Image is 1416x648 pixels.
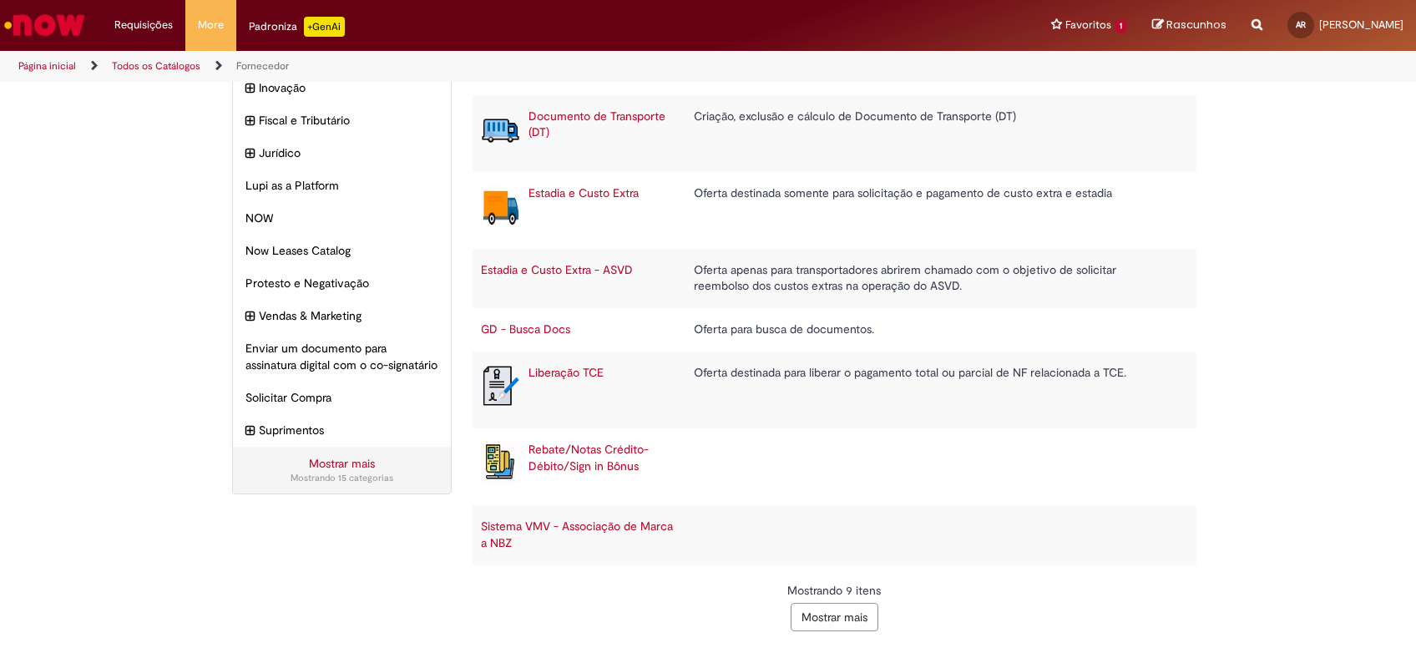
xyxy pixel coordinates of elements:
[245,472,438,485] div: Mostrando 15 categorias
[1152,18,1226,33] a: Rascunhos
[481,262,633,277] a: Estadia e Custo Extra - ASVD
[1166,17,1226,33] span: Rascunhos
[473,172,1197,249] tr: Estadia e Custo Extra Estadia e Custo Extra Oferta destinada somente para solicitação e pagamento...
[791,603,878,631] button: Mostrar mais
[18,59,76,73] a: Página inicial
[245,340,438,373] span: Enviar um documento para assinatura digital com o co-signatário
[259,422,438,438] span: Suprimentos
[473,428,1197,505] tr: Rebate/Notas Crédito-Débito/Sign in Bônus Rebate/Notas Crédito-Débito/Sign in Bônus
[473,308,1197,352] tr: GD - Busca Docs Oferta para busca de documentos.
[1115,19,1127,33] span: 1
[481,321,570,337] a: GD - Busca Docs
[233,413,451,447] div: expandir categoria Suprimentos Suprimentos
[249,17,345,37] div: Padroniza
[685,352,1180,428] td: Oferta destinada para liberar o pagamento total ou parcial de NF relacionada a TCE.
[233,266,451,300] div: Protesto e Negativação
[528,185,639,200] a: Estadia e Custo Extra
[245,422,255,440] i: expandir categoria Suprimentos
[245,144,255,163] i: expandir categoria Jurídico
[114,17,173,33] span: Requisições
[1065,17,1111,33] span: Favoritos
[245,79,255,98] i: expandir categoria Inovação
[481,519,673,550] a: Sistema VMV - Associação de Marca a NBZ
[245,112,255,130] i: expandir categoria Fiscal e Tributário
[528,365,604,380] a: Liberação TCE
[481,185,520,227] img: Estadia e Custo Extra
[245,275,438,291] span: Protesto e Negativação
[259,144,438,161] span: Jurídico
[233,234,451,267] div: Now Leases Catalog
[233,104,451,137] div: expandir categoria Fiscal e Tributário Fiscal e Tributário
[233,332,451,382] div: Enviar um documento para assinatura digital com o co-signatário
[685,249,1180,309] td: Oferta apenas para transportadores abrirem chamado com o objetivo de solicitar reembolso dos cust...
[259,112,438,129] span: Fiscal e Tributário
[233,136,451,170] div: expandir categoria Jurídico Jurídico
[233,71,451,104] div: expandir categoria Inovação Inovação
[473,505,1197,565] tr: Sistema VMV - Associação de Marca a NBZ
[233,381,451,414] div: Solicitar Compra
[685,172,1180,249] td: Oferta destinada somente para solicitação e pagamento de custo extra e estadia
[198,17,224,33] span: More
[2,8,88,42] img: ServiceNow
[481,365,520,407] img: Liberação TCE
[309,456,375,471] a: Mostrar mais
[233,201,451,235] div: NOW
[481,442,520,483] img: Rebate/Notas Crédito-Débito/Sign in Bônus
[233,169,451,202] div: Lupi as a Platform
[245,210,438,226] span: NOW
[528,109,665,140] a: Documento de Transporte (DT)
[245,307,255,326] i: expandir categoria Vendas & Marketing
[685,308,1180,352] td: Oferta para busca de documentos.
[473,249,1197,309] tr: Estadia e Custo Extra - ASVD Oferta apenas para transportadores abrirem chamado com o objetivo de...
[259,307,438,324] span: Vendas & Marketing
[112,59,200,73] a: Todos os Catálogos
[245,389,438,406] span: Solicitar Compra
[304,17,345,37] p: +GenAi
[485,582,1185,599] div: Mostrando 9 itens
[473,95,1197,172] tr: Documento de Transporte (DT) Documento de Transporte (DT) Criação, exclusão e cálculo de Document...
[259,79,438,96] span: Inovação
[236,59,289,73] a: Fornecedor
[13,51,932,82] ul: Trilhas de página
[473,352,1197,428] tr: Liberação TCE Liberação TCE Oferta destinada para liberar o pagamento total ou parcial de NF rela...
[245,242,438,259] span: Now Leases Catalog
[528,442,649,473] a: Rebate/Notas Crédito-Débito/Sign in Bônus
[245,177,438,194] span: Lupi as a Platform
[233,299,451,332] div: expandir categoria Vendas & Marketing Vendas & Marketing
[1319,18,1403,32] span: [PERSON_NAME]
[481,109,520,150] img: Documento de Transporte (DT)
[1296,19,1306,30] span: AR
[685,95,1180,172] td: Criação, exclusão e cálculo de Documento de Transporte (DT)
